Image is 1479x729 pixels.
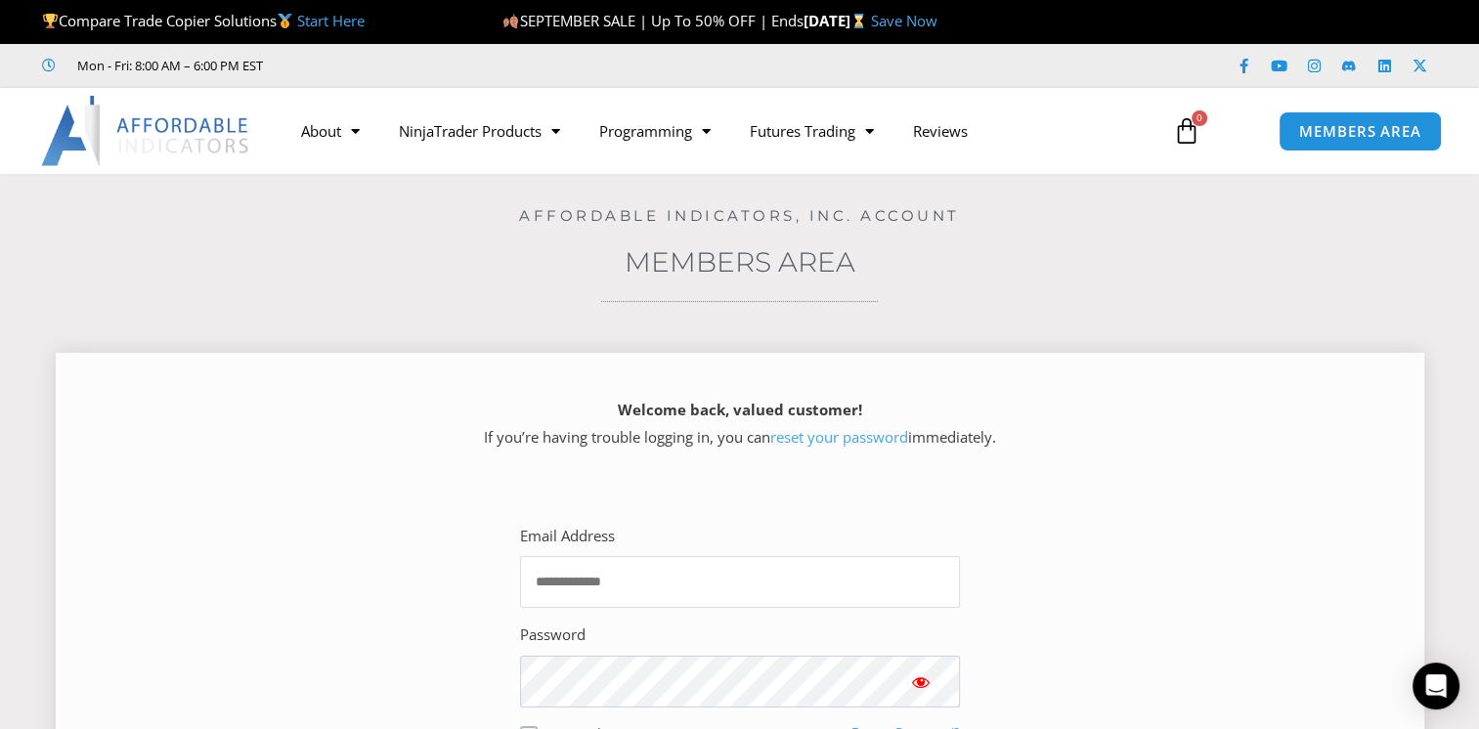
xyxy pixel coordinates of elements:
span: SEPTEMBER SALE | Up To 50% OFF | Ends [502,11,803,30]
a: About [282,108,379,153]
span: 0 [1192,110,1207,126]
a: Reviews [893,108,987,153]
span: Mon - Fri: 8:00 AM – 6:00 PM EST [72,54,263,77]
span: Compare Trade Copier Solutions [42,11,365,30]
a: Futures Trading [730,108,893,153]
img: 🍂 [503,14,518,28]
a: Start Here [297,11,365,30]
a: 0 [1144,103,1230,159]
a: Affordable Indicators, Inc. Account [519,206,960,225]
a: reset your password [770,427,908,447]
label: Password [520,622,586,649]
strong: Welcome back, valued customer! [618,400,862,419]
button: Show password [882,656,960,708]
img: LogoAI | Affordable Indicators – NinjaTrader [41,96,251,166]
strong: [DATE] [804,11,871,30]
a: MEMBERS AREA [1279,111,1442,151]
img: 🏆 [43,14,58,28]
div: Open Intercom Messenger [1413,663,1459,709]
span: MEMBERS AREA [1299,124,1421,139]
a: Save Now [871,11,937,30]
img: ⌛ [851,14,866,28]
img: 🥇 [278,14,292,28]
p: If you’re having trouble logging in, you can immediately. [90,397,1390,451]
a: Members Area [625,245,855,279]
nav: Menu [282,108,1154,153]
label: Email Address [520,523,615,550]
a: Programming [580,108,730,153]
iframe: Customer reviews powered by Trustpilot [290,56,584,75]
a: NinjaTrader Products [379,108,580,153]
